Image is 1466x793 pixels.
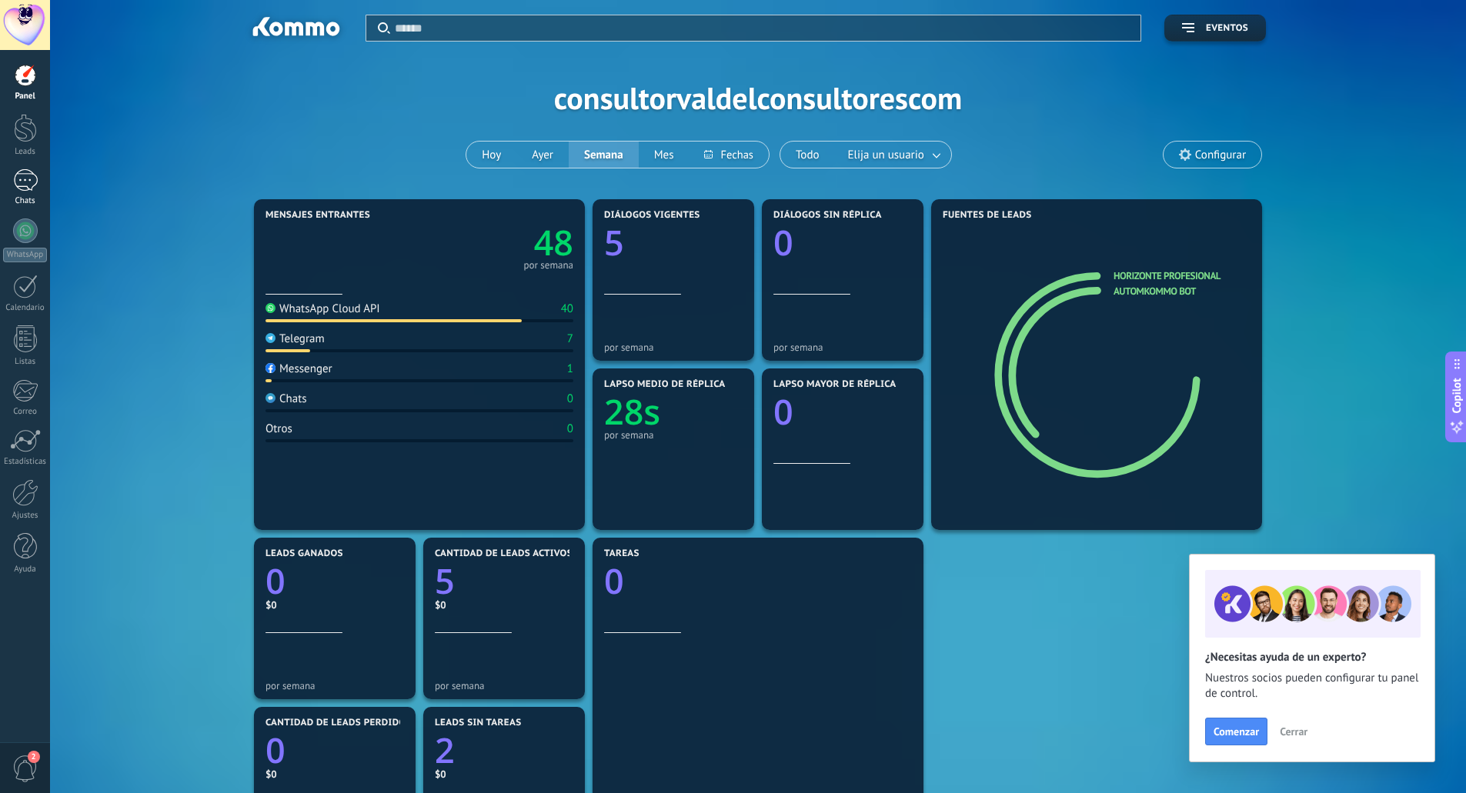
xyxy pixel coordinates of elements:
button: Eventos [1164,15,1266,42]
span: Elija un usuario [845,145,927,165]
text: 5 [435,558,455,605]
span: Nuestros socios pueden configurar tu panel de control. [1205,671,1419,701]
span: Lapso medio de réplica [604,379,726,390]
a: 0 [265,558,404,605]
span: Diálogos sin réplica [773,210,882,221]
div: Chats [265,392,307,406]
div: Ajustes [3,511,48,521]
span: Cerrar [1280,726,1307,737]
span: Comenzar [1214,726,1259,737]
button: Comenzar [1205,718,1267,745]
button: Fechas [689,142,768,168]
text: 0 [773,219,793,266]
a: Horizonte Profesional [1114,269,1221,282]
button: Elija un usuario [835,142,951,168]
div: $0 [435,598,573,611]
a: 0 [604,558,912,605]
span: Lapso mayor de réplica [773,379,896,390]
button: Hoy [466,142,516,168]
text: 0 [773,388,793,435]
a: 0 [265,727,404,774]
a: 5 [435,558,573,605]
text: 28s [604,388,660,435]
text: 0 [604,558,624,605]
div: $0 [265,598,404,611]
button: Semana [569,142,639,168]
div: $0 [435,768,573,781]
button: Mes [639,142,690,168]
a: 48 [419,219,573,266]
span: Diálogos vigentes [604,210,700,221]
div: Correo [3,407,48,417]
text: 5 [604,219,624,266]
a: 2 [435,727,573,774]
img: Chats [265,393,276,403]
div: Estadísticas [3,457,48,467]
span: Leads sin tareas [435,718,521,728]
text: 2 [435,727,455,774]
div: 7 [567,332,573,346]
div: por semana [773,342,912,353]
div: 40 [561,302,573,316]
div: 1 [567,362,573,376]
div: Otros [265,421,292,436]
div: Panel [3,92,48,102]
span: Cantidad de leads perdidos [265,718,412,728]
span: Copilot [1449,378,1464,413]
div: Ayuda [3,565,48,575]
span: Mensajes entrantes [265,210,370,221]
div: Listas [3,357,48,367]
img: Telegram [265,333,276,343]
img: WhatsApp Cloud API [265,303,276,313]
div: 0 [567,421,573,436]
text: 0 [265,727,286,774]
div: por semana [435,680,573,691]
div: por semana [604,342,743,353]
div: por semana [523,262,573,269]
span: Eventos [1206,23,1248,34]
img: Messenger [265,363,276,373]
div: 0 [567,392,573,406]
button: Ayer [516,142,569,168]
button: Cerrar [1273,720,1314,743]
div: Leads [3,147,48,157]
span: Leads ganados [265,548,343,559]
text: 48 [534,219,573,266]
h2: ¿Necesitas ayuda de un experto? [1205,650,1419,665]
div: $0 [265,768,404,781]
div: WhatsApp [3,248,47,262]
div: Messenger [265,362,332,376]
span: Tareas [604,548,639,559]
div: Chats [3,196,48,206]
div: por semana [604,429,743,441]
div: WhatsApp Cloud API [265,302,380,316]
a: automkommo bot [1114,285,1196,298]
div: Calendario [3,303,48,313]
span: Fuentes de leads [943,210,1032,221]
text: 0 [265,558,286,605]
span: Cantidad de leads activos [435,548,573,559]
button: Todo [780,142,835,168]
div: Telegram [265,332,325,346]
span: 2 [28,751,40,763]
div: por semana [265,680,404,691]
span: Configurar [1195,148,1246,162]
